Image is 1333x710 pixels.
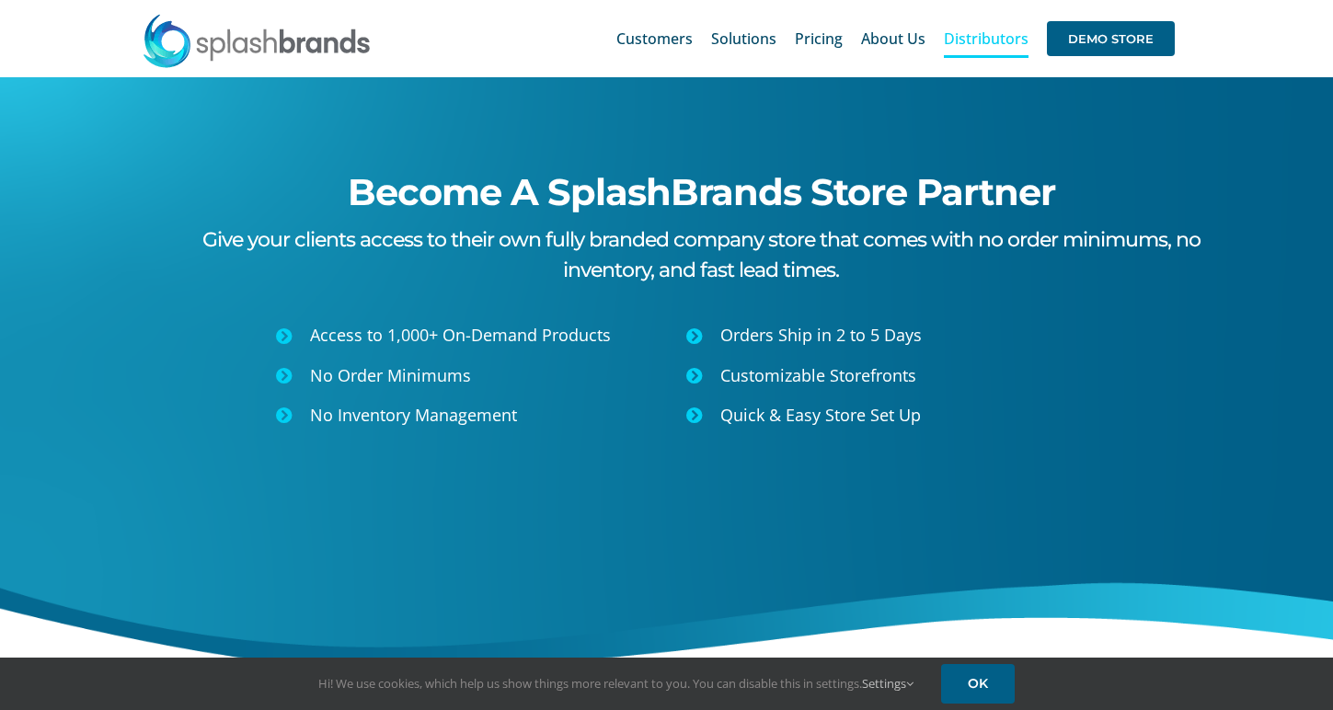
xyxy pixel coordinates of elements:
a: DEMO STORE [1047,9,1175,68]
a: Settings [862,675,914,692]
span: Become A SplashBrands Store Partner [348,169,1055,214]
a: Distributors [944,9,1028,68]
span: Distributors [944,31,1028,46]
span: No Inventory Management [310,404,517,426]
a: OK [941,664,1015,704]
a: Customers [616,9,693,68]
span: Give your clients access to their own fully branded company store that comes with no order minimu... [202,227,1201,282]
span: Quick & Easy Store Set Up [720,404,921,426]
span: About Us [861,31,925,46]
span: Hi! We use cookies, which help us show things more relevant to you. You can disable this in setti... [318,675,914,692]
nav: Main Menu [616,9,1175,68]
span: Solutions [711,31,776,46]
span: Customers [616,31,693,46]
span: Orders Ship in 2 to 5 Days [720,324,922,346]
span: DEMO STORE [1047,21,1175,56]
a: Pricing [795,9,843,68]
span: Access to 1,000+ On-Demand Products [310,324,611,346]
img: SplashBrands.com Logo [142,13,372,68]
span: Pricing [795,31,843,46]
span: No Order Minimums [310,364,471,386]
span: Customizable Storefronts [720,364,916,386]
